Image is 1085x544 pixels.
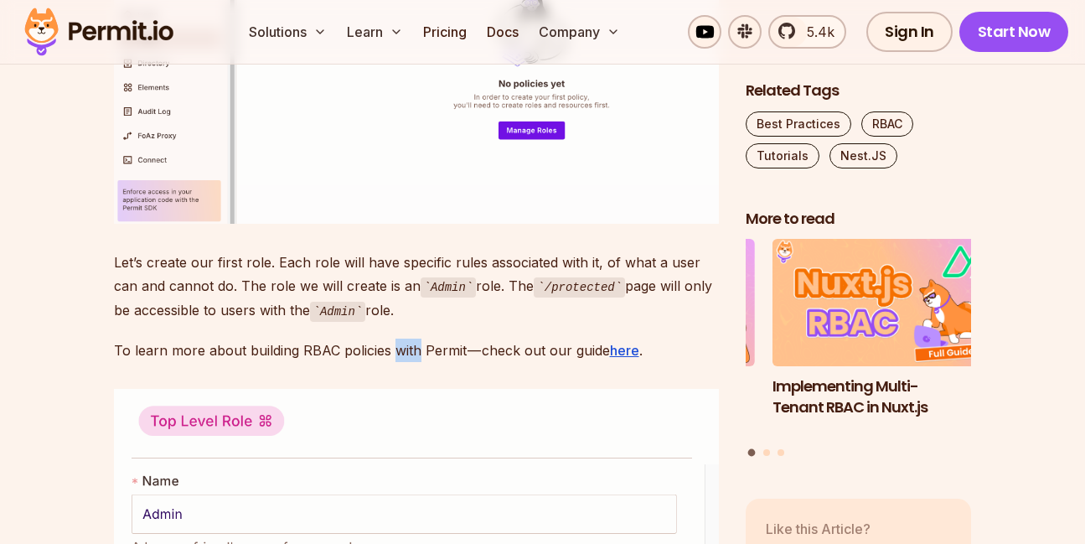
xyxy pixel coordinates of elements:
p: Let’s create our first role. Each role will have specific rules associated with it, of what a use... [114,251,719,322]
h2: More to read [746,209,972,230]
button: Go to slide 2 [763,449,770,456]
li: 3 of 3 [529,240,755,439]
a: Sign In [866,12,953,52]
a: Start Now [959,12,1069,52]
img: Permit logo [17,3,181,60]
li: 1 of 3 [772,240,999,439]
a: RBAC [861,111,913,137]
button: Solutions [242,15,333,49]
div: Posts [746,240,972,459]
button: Go to slide 3 [778,449,784,456]
button: Company [532,15,627,49]
img: How to Use JWTs for Authorization: Best Practices and Common Mistakes [529,240,755,367]
button: Go to slide 1 [748,449,756,457]
a: Nest.JS [829,143,897,168]
a: Tutorials [746,143,819,168]
h3: How to Use JWTs for Authorization: Best Practices and Common Mistakes [529,376,755,438]
a: 5.4k [768,15,846,49]
code: Admin [310,302,366,322]
a: Docs [480,15,525,49]
img: Implementing Multi-Tenant RBAC in Nuxt.js [772,240,999,367]
a: here [610,342,639,359]
button: Learn [340,15,410,49]
code: /protected [534,277,625,298]
a: Implementing Multi-Tenant RBAC in Nuxt.jsImplementing Multi-Tenant RBAC in Nuxt.js [772,240,999,439]
p: To learn more about building RBAC policies with Permit — check out our guide . [114,339,719,362]
p: Like this Article? [766,519,891,539]
a: Pricing [416,15,473,49]
code: Admin [421,277,477,298]
a: Best Practices [746,111,851,137]
span: 5.4k [797,22,834,42]
h3: Implementing Multi-Tenant RBAC in Nuxt.js [772,376,999,418]
h2: Related Tags [746,80,972,101]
